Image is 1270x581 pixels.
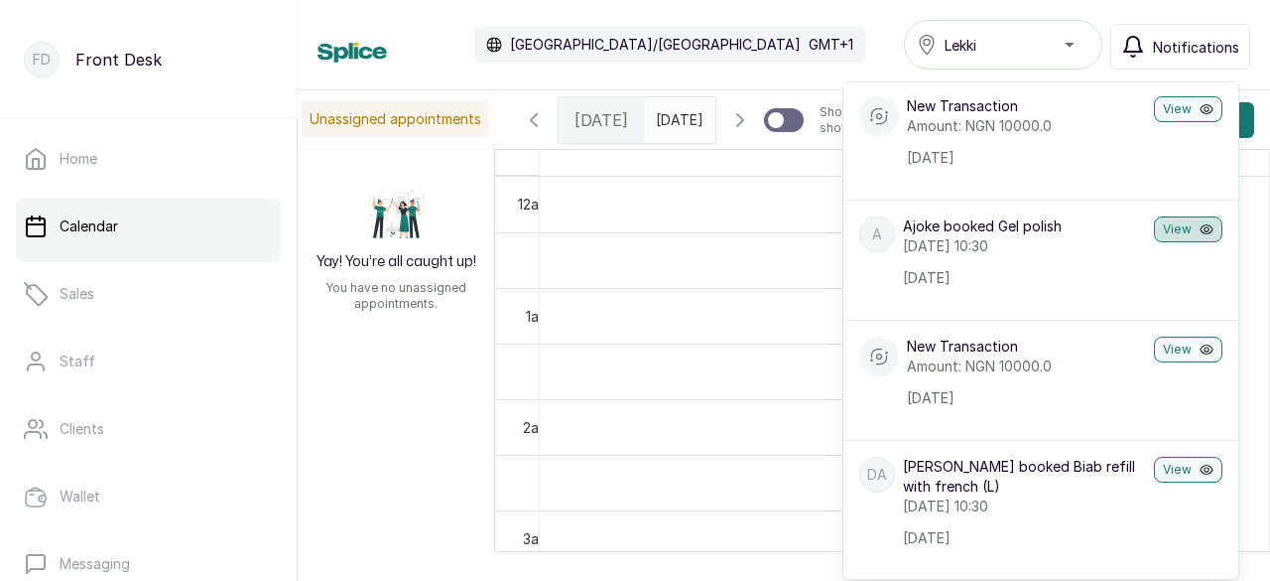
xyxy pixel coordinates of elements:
[1154,457,1222,483] button: View
[510,35,801,55] p: [GEOGRAPHIC_DATA]/[GEOGRAPHIC_DATA]
[903,268,1146,288] p: [DATE]
[903,497,1146,516] p: [DATE] 10:30
[820,104,938,136] p: Show no-show/cancelled
[16,199,281,254] a: Calendar
[514,194,554,215] div: 12am
[60,554,130,574] p: Messaging
[903,528,1146,548] p: [DATE]
[16,469,281,524] a: Wallet
[907,96,1146,116] p: New Transaction
[302,101,489,137] p: Unassigned appointments
[16,334,281,389] a: Staff
[907,357,1146,376] p: Amount: NGN 10000.0
[872,224,882,244] p: A
[1154,96,1222,122] button: View
[60,487,100,507] p: Wallet
[903,457,1146,497] p: [PERSON_NAME] booked Biab refill with french (L)
[60,284,94,304] p: Sales
[907,116,1146,136] p: Amount: NGN 10000.0
[60,217,118,236] p: Calendar
[574,108,628,132] span: [DATE]
[519,417,554,438] div: 2am
[75,48,162,72] p: Front Desk
[60,149,97,169] p: Home
[33,50,51,70] p: FD
[907,388,1146,408] p: [DATE]
[317,252,476,272] h2: Yay! You’re all caught up!
[16,131,281,187] a: Home
[907,337,1146,357] p: New Transaction
[809,35,853,55] p: GMT+1
[1154,217,1222,242] button: View
[1153,37,1239,58] span: Notifications
[60,352,95,371] p: Staff
[60,419,104,439] p: Clients
[1154,337,1222,363] button: View
[945,35,976,56] span: Lekki
[903,217,1146,236] p: Ajoke booked Gel polish
[522,306,554,327] div: 1am
[907,148,1146,168] p: [DATE]
[16,401,281,457] a: Clients
[903,236,1146,256] p: [DATE] 10:30
[1110,24,1250,70] button: Notifications
[519,528,554,549] div: 3am
[904,20,1102,70] button: Lekki
[867,465,887,485] p: DA
[559,97,644,143] div: [DATE]
[310,280,482,312] p: You have no unassigned appointments.
[16,266,281,322] a: Sales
